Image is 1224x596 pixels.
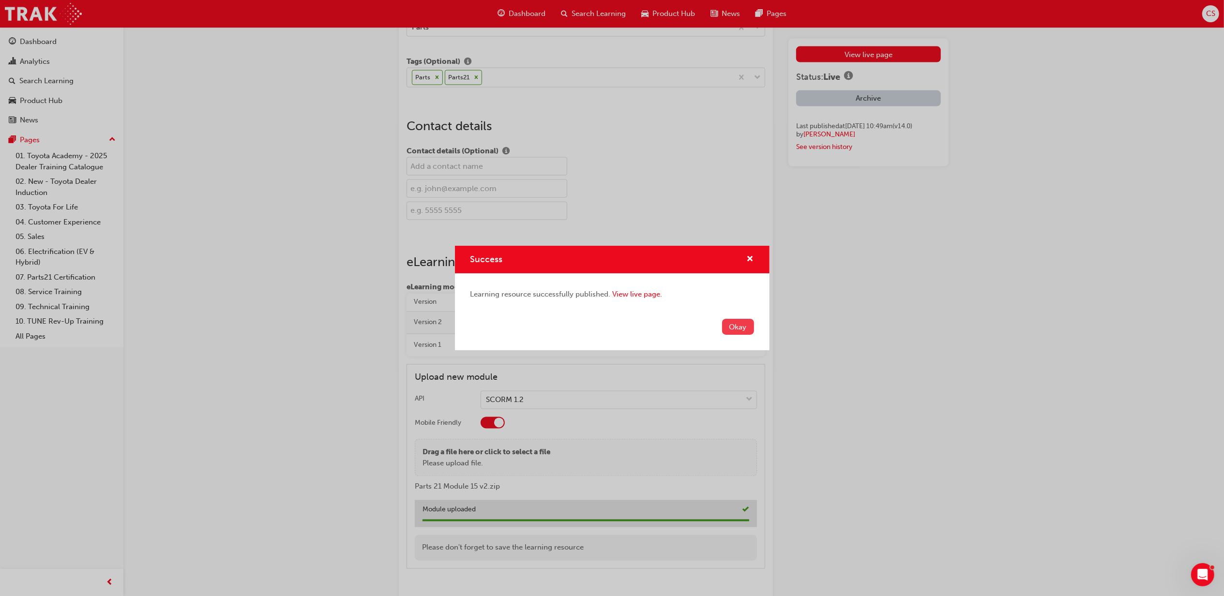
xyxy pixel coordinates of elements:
div: Success [455,246,770,350]
button: Okay [722,319,754,335]
span: cross-icon [747,255,754,264]
a: View live page. [613,290,663,298]
iframe: Intercom live chat [1191,563,1214,586]
div: Learning resource successfully published. [470,289,754,300]
button: cross-icon [747,253,754,266]
span: Success [470,254,503,265]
